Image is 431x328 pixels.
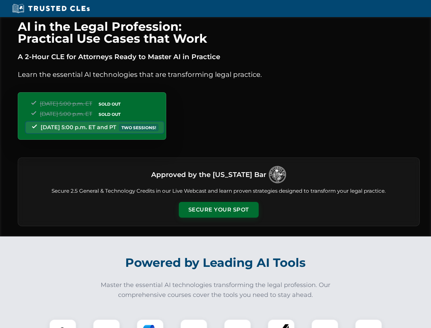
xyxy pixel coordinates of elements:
span: SOLD OUT [96,100,123,108]
img: Trusted CLEs [10,3,92,14]
p: Master the essential AI technologies transforming the legal profession. Our comprehensive courses... [96,280,335,300]
span: [DATE] 5:00 p.m. ET [40,111,92,117]
h1: AI in the Legal Profession: Practical Use Cases that Work [18,20,420,44]
p: Learn the essential AI technologies that are transforming legal practice. [18,69,420,80]
button: Secure Your Spot [179,202,259,218]
img: Logo [269,166,286,183]
h2: Powered by Leading AI Tools [27,251,405,275]
h3: Approved by the [US_STATE] Bar [151,168,266,181]
span: [DATE] 5:00 p.m. ET [40,100,92,107]
span: SOLD OUT [96,111,123,118]
p: A 2-Hour CLE for Attorneys Ready to Master AI in Practice [18,51,420,62]
p: Secure 2.5 General & Technology Credits in our Live Webcast and learn proven strategies designed ... [26,187,411,195]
